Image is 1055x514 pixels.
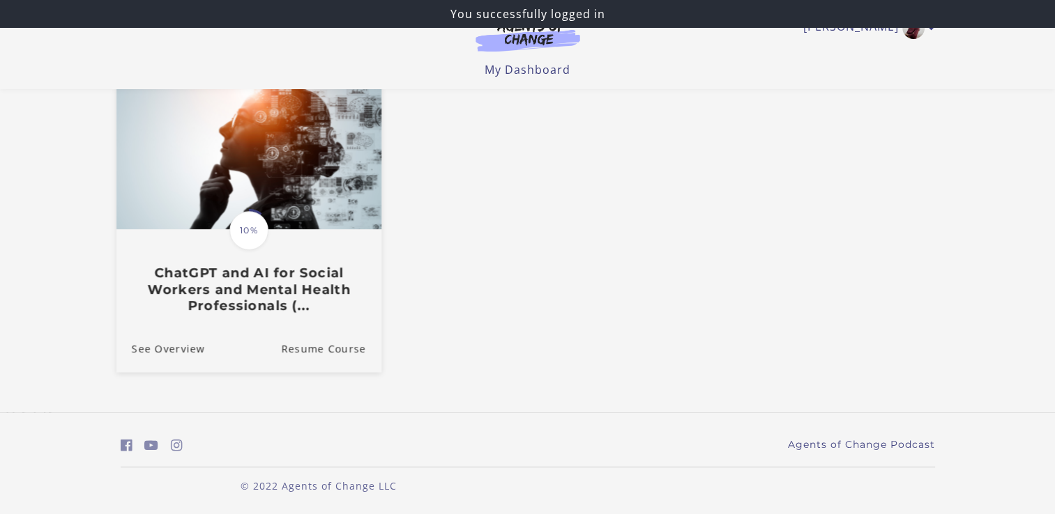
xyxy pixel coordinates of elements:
[144,435,158,455] a: https://www.youtube.com/c/AgentsofChangeTestPrepbyMeaganMitchell (Open in a new window)
[229,211,268,250] span: 10%
[121,478,517,493] p: © 2022 Agents of Change LLC
[171,439,183,452] i: https://www.instagram.com/agentsofchangeprep/ (Open in a new window)
[121,439,132,452] i: https://www.facebook.com/groups/aswbtestprep (Open in a new window)
[461,20,595,52] img: Agents of Change Logo
[788,437,935,452] a: Agents of Change Podcast
[6,6,1049,22] p: You successfully logged in
[116,325,204,372] a: ChatGPT and AI for Social Workers and Mental Health Professionals (...: See Overview
[281,325,381,372] a: ChatGPT and AI for Social Workers and Mental Health Professionals (...: Resume Course
[803,17,928,39] a: Toggle menu
[144,439,158,452] i: https://www.youtube.com/c/AgentsofChangeTestPrepbyMeaganMitchell (Open in a new window)
[171,435,183,455] a: https://www.instagram.com/agentsofchangeprep/ (Open in a new window)
[131,265,365,314] h3: ChatGPT and AI for Social Workers and Mental Health Professionals (...
[121,435,132,455] a: https://www.facebook.com/groups/aswbtestprep (Open in a new window)
[485,62,570,77] a: My Dashboard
